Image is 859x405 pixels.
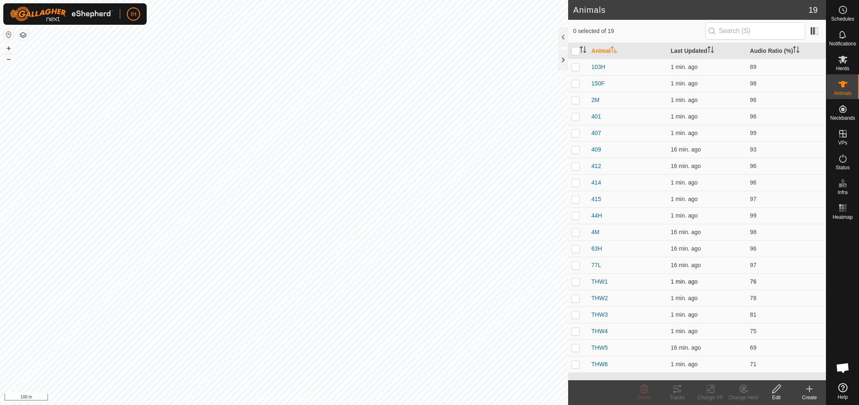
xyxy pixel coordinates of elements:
span: THW2 [591,294,608,303]
span: Oct 8, 2025, 12:06 PM [671,130,697,136]
span: Help [838,395,848,400]
button: + [4,43,14,53]
span: Oct 8, 2025, 12:06 PM [671,278,697,285]
div: Change Herd [727,394,760,401]
span: IH [131,10,136,19]
a: Privacy Policy [252,394,283,402]
span: 409 [591,145,601,154]
span: 75 [750,328,757,334]
button: Reset Map [4,30,14,40]
p-sorticon: Activate to sort [793,47,800,54]
span: Oct 8, 2025, 11:51 AM [671,245,701,252]
span: 97 [750,262,757,268]
p-sorticon: Activate to sort [611,47,617,54]
span: 81 [750,311,757,318]
span: Heatmap [833,215,853,220]
span: Oct 8, 2025, 12:06 PM [671,113,697,120]
span: 401 [591,112,601,121]
span: 0 selected of 19 [573,27,705,36]
span: 96 [750,113,757,120]
span: Oct 8, 2025, 11:52 AM [671,344,701,351]
span: 96 [750,97,757,103]
span: Delete [637,395,652,400]
img: Gallagher Logo [10,7,113,21]
span: 96 [750,163,757,169]
p-sorticon: Activate to sort [580,47,586,54]
span: Oct 8, 2025, 12:06 PM [671,80,697,87]
th: Last Updated [667,43,747,59]
span: 96 [750,245,757,252]
span: 103H [591,63,605,71]
span: Oct 8, 2025, 11:51 AM [671,146,701,153]
a: Contact Us [292,394,316,402]
div: Create [793,394,826,401]
button: Map Layers [18,30,28,40]
span: Oct 8, 2025, 11:52 AM [671,163,701,169]
span: THW3 [591,310,608,319]
button: – [4,54,14,64]
span: Animals [834,91,852,96]
span: 19 [809,4,818,16]
span: Infra [838,190,847,195]
span: Schedules [831,17,854,21]
span: 98 [750,80,757,87]
span: Oct 8, 2025, 12:06 PM [671,64,697,70]
span: Oct 8, 2025, 12:06 PM [671,295,697,301]
span: 63H [591,244,602,253]
span: Herds [836,66,849,71]
span: 71 [750,361,757,367]
span: Oct 8, 2025, 11:52 AM [671,262,701,268]
span: 69 [750,344,757,351]
span: Oct 8, 2025, 12:06 PM [671,328,697,334]
span: 4M [591,228,599,237]
span: 415 [591,195,601,204]
th: Audio Ratio (%) [747,43,826,59]
span: 89 [750,64,757,70]
span: Oct 8, 2025, 12:06 PM [671,311,697,318]
span: Oct 8, 2025, 12:06 PM [671,179,697,186]
div: Open chat [830,355,855,380]
span: 414 [591,178,601,187]
span: 412 [591,162,601,171]
span: 99 [750,130,757,136]
span: Notifications [829,41,856,46]
p-sorticon: Activate to sort [707,47,714,54]
span: THW5 [591,343,608,352]
span: THW1 [591,277,608,286]
span: THW6 [591,360,608,369]
h2: Animals [573,5,808,15]
div: Edit [760,394,793,401]
span: Oct 8, 2025, 12:06 PM [671,97,697,103]
span: 44H [591,211,602,220]
span: THW4 [591,327,608,336]
span: 78 [750,295,757,301]
span: Oct 8, 2025, 12:06 PM [671,196,697,202]
div: Change VP [694,394,727,401]
span: Status [835,165,849,170]
span: 2M [591,96,599,104]
span: 99 [750,212,757,219]
span: Oct 8, 2025, 12:06 PM [671,361,697,367]
span: 96 [750,179,757,186]
span: 93 [750,146,757,153]
div: Tracks [661,394,694,401]
span: 76 [750,278,757,285]
span: Oct 8, 2025, 12:06 PM [671,212,697,219]
span: 150F [591,79,604,88]
span: 98 [750,229,757,235]
span: VPs [838,140,847,145]
span: 77L [591,261,601,270]
a: Help [826,380,859,403]
span: 407 [591,129,601,137]
span: 97 [750,196,757,202]
span: Neckbands [830,116,855,121]
th: Animal [588,43,667,59]
span: Oct 8, 2025, 11:51 AM [671,229,701,235]
input: Search (S) [705,22,805,40]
